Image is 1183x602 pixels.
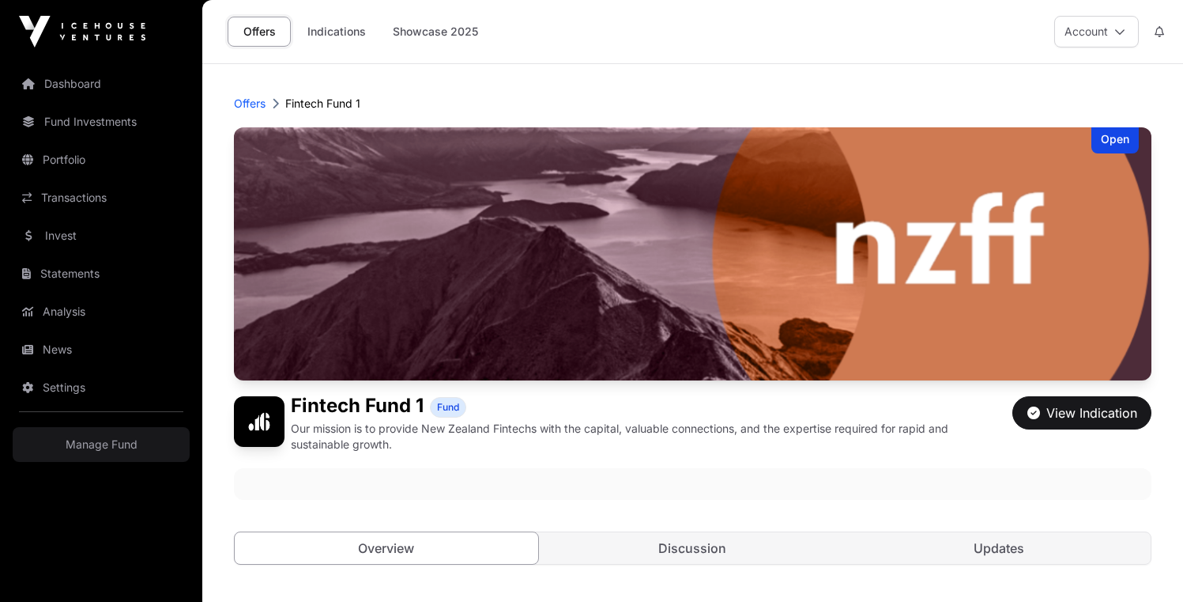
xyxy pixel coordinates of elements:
a: Discussion [541,532,845,564]
button: View Indication [1012,396,1151,430]
a: Showcase 2025 [382,17,488,47]
p: Fintech Fund 1 [285,96,360,112]
a: Analysis [13,294,190,329]
a: Updates [847,532,1151,564]
img: Icehouse Ventures Logo [19,16,145,47]
nav: Tabs [235,532,1151,564]
a: Dashboard [13,66,190,101]
a: Indications [297,17,376,47]
a: Transactions [13,180,190,215]
a: Fund Investments [13,104,190,139]
a: View Indication [1012,412,1151,428]
a: Manage Fund [13,427,190,462]
img: Fintech Fund 1 [234,396,284,447]
a: Invest [13,218,190,253]
a: Settings [13,370,190,405]
a: Offers [228,17,291,47]
img: Fintech Fund 1 [234,127,1151,381]
div: Open [1091,127,1139,153]
a: News [13,332,190,367]
a: Overview [234,532,539,565]
a: Portfolio [13,142,190,177]
a: Offers [234,96,266,112]
span: Fund [437,401,459,414]
h1: Fintech Fund 1 [291,396,424,418]
button: Account [1054,16,1139,47]
div: View Indication [1027,403,1137,422]
a: Statements [13,256,190,291]
p: Our mission is to provide New Zealand Fintechs with the capital, valuable connections, and the ex... [291,421,1006,452]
